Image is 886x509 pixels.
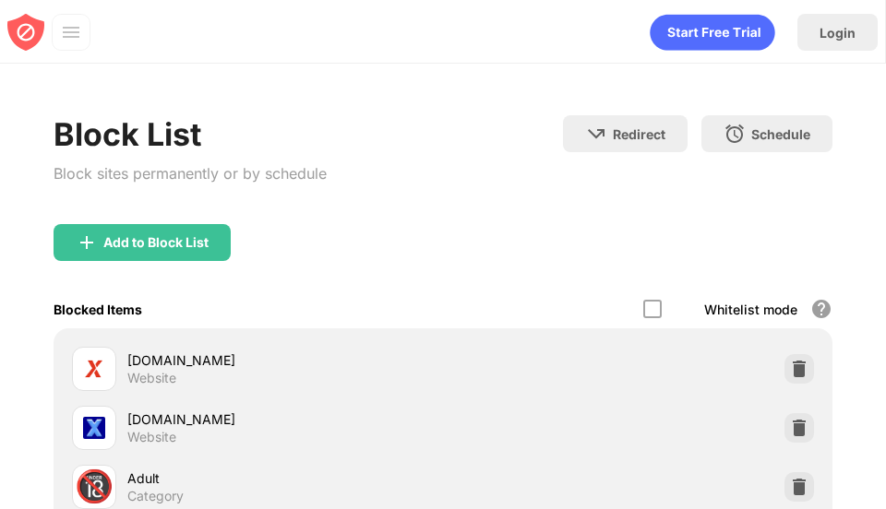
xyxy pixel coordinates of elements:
[103,235,209,250] div: Add to Block List
[613,126,665,142] div: Redirect
[54,302,142,317] div: Blocked Items
[127,409,443,429] div: [DOMAIN_NAME]
[127,488,184,504] div: Category
[751,126,810,142] div: Schedule
[127,370,176,386] div: Website
[127,429,176,445] div: Website
[127,350,443,370] div: [DOMAIN_NAME]
[54,160,327,187] div: Block sites permanently or by schedule
[83,358,105,380] img: favicons
[83,417,105,439] img: favicons
[704,302,797,317] div: Whitelist mode
[54,115,327,153] div: Block List
[820,25,856,41] div: Login
[7,14,44,51] img: blocksite-icon-red.svg
[75,468,114,505] div: 🔞
[127,468,443,488] div: Adult
[650,14,775,51] div: animation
